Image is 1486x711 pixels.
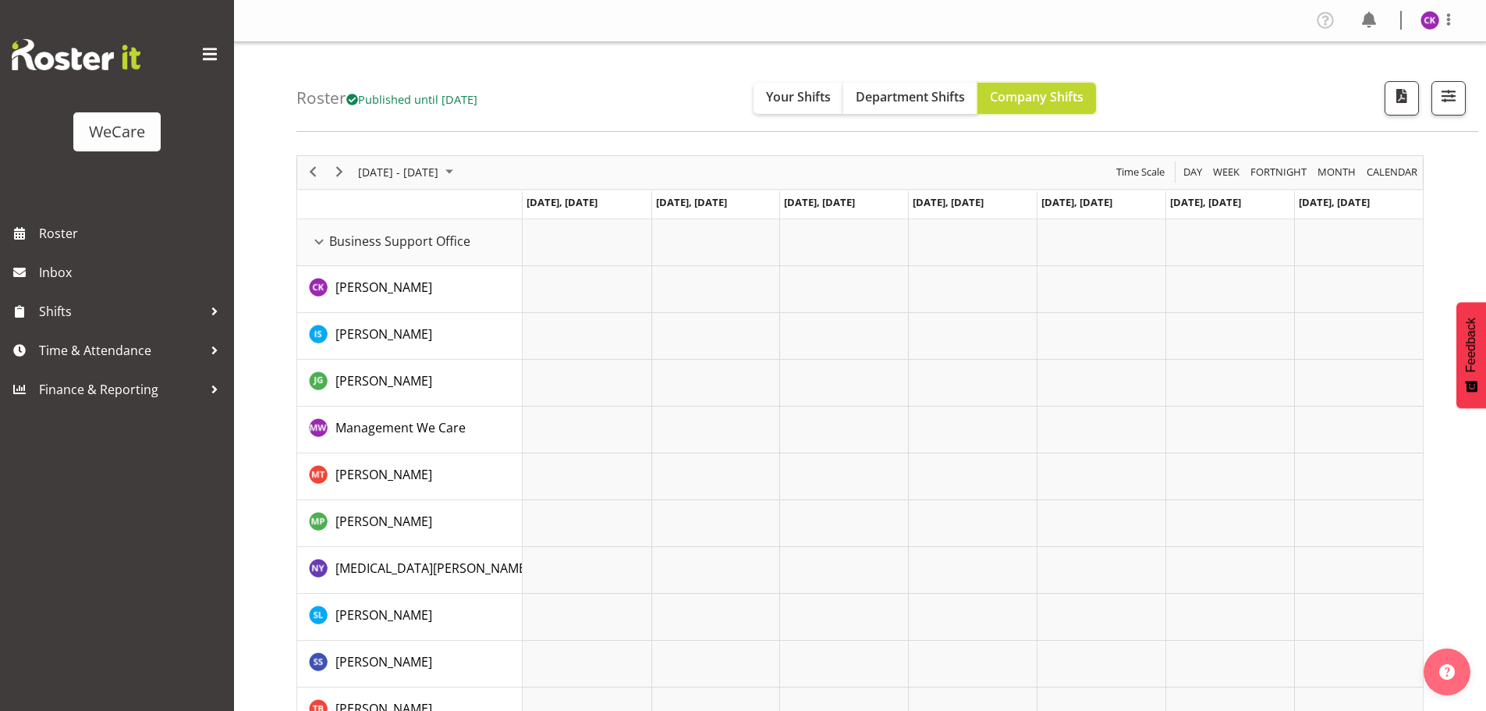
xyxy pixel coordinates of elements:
[326,156,353,189] div: next period
[39,261,226,284] span: Inbox
[1248,162,1310,182] button: Fortnight
[1315,162,1359,182] button: Timeline Month
[1181,162,1205,182] button: Timeline Day
[766,88,831,105] span: Your Shifts
[297,219,523,266] td: Business Support Office resource
[1041,195,1112,209] span: [DATE], [DATE]
[297,360,523,407] td: Janine Grundler resource
[346,91,477,107] span: Published until [DATE]
[39,300,203,323] span: Shifts
[297,500,523,547] td: Millie Pumphrey resource
[39,378,203,401] span: Finance & Reporting
[656,195,727,209] span: [DATE], [DATE]
[335,279,432,296] span: [PERSON_NAME]
[1431,81,1466,116] button: Filter Shifts
[297,453,523,500] td: Michelle Thomas resource
[335,512,432,531] a: [PERSON_NAME]
[843,83,977,114] button: Department Shifts
[297,313,523,360] td: Isabel Simcox resource
[335,325,432,343] span: [PERSON_NAME]
[856,88,965,105] span: Department Shifts
[1249,162,1308,182] span: Fortnight
[1211,162,1243,182] button: Timeline Week
[12,39,140,70] img: Rosterit website logo
[335,371,432,390] a: [PERSON_NAME]
[1114,162,1168,182] button: Time Scale
[1420,11,1439,30] img: chloe-kim10479.jpg
[297,547,523,594] td: Nikita Yates resource
[335,325,432,343] a: [PERSON_NAME]
[297,407,523,453] td: Management We Care resource
[303,162,324,182] button: Previous
[1456,302,1486,408] button: Feedback - Show survey
[1299,195,1370,209] span: [DATE], [DATE]
[335,513,432,530] span: [PERSON_NAME]
[356,162,460,182] button: June 2024
[335,418,466,437] a: Management We Care
[335,466,432,483] span: [PERSON_NAME]
[335,419,466,436] span: Management We Care
[990,88,1083,105] span: Company Shifts
[300,156,326,189] div: previous period
[89,120,145,144] div: WeCare
[335,559,530,578] a: [MEDICAL_DATA][PERSON_NAME]
[1364,162,1420,182] button: Month
[754,83,843,114] button: Your Shifts
[297,266,523,313] td: Chloe Kim resource
[527,195,598,209] span: [DATE], [DATE]
[335,465,432,484] a: [PERSON_NAME]
[1365,162,1419,182] span: calendar
[335,606,432,624] span: [PERSON_NAME]
[1464,318,1478,372] span: Feedback
[1439,664,1455,680] img: help-xxl-2.png
[297,594,523,641] td: Sarah Lamont resource
[335,372,432,389] span: [PERSON_NAME]
[329,232,470,251] span: Business Support Office
[784,195,855,209] span: [DATE], [DATE]
[335,653,432,670] span: [PERSON_NAME]
[1115,162,1166,182] span: Time Scale
[977,83,1096,114] button: Company Shifts
[296,89,477,107] h4: Roster
[356,162,440,182] span: [DATE] - [DATE]
[39,339,203,362] span: Time & Attendance
[335,606,432,624] a: [PERSON_NAME]
[353,156,463,189] div: June 24 - 30, 2024
[1211,162,1241,182] span: Week
[39,222,226,245] span: Roster
[1170,195,1241,209] span: [DATE], [DATE]
[1316,162,1357,182] span: Month
[913,195,984,209] span: [DATE], [DATE]
[335,652,432,671] a: [PERSON_NAME]
[329,162,350,182] button: Next
[1182,162,1204,182] span: Day
[297,641,523,688] td: Savita Savita resource
[335,278,432,297] a: [PERSON_NAME]
[1385,81,1419,116] button: Download a PDF of the roster according to the set date range.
